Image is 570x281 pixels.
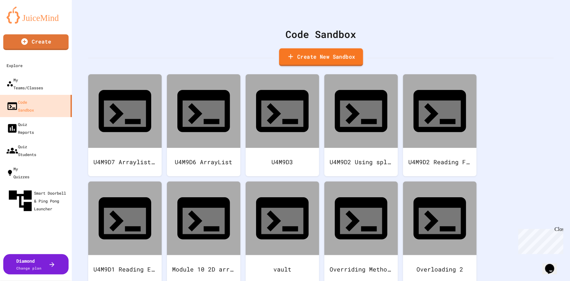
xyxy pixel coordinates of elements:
span: Change plan [17,266,42,271]
div: Code Sandbox [7,98,34,114]
div: My Teams/Classes [7,76,43,92]
div: Smart Doorbell & Ping Pong Launcher [7,187,69,215]
button: DiamondChange plan [3,254,69,274]
div: U4M9D6 ArrayList [167,148,240,176]
iframe: chat widget [516,226,563,254]
div: Diamond [17,257,42,271]
div: U4M9D7 Arraylist Algorithms [88,148,162,176]
iframe: chat widget [543,255,563,274]
a: Create [3,34,69,50]
a: U4M9D3 [246,74,319,176]
div: Code Sandbox [88,27,554,42]
div: Quiz Students [7,143,36,158]
img: logo-orange.svg [7,7,65,24]
div: U4M9D2 Using split() method [324,148,398,176]
div: Chat with us now!Close [3,3,45,42]
div: U4M9D2 Reading Files [403,148,477,176]
div: Explore [7,61,23,69]
a: U4M9D2 Using split() method [324,74,398,176]
a: U4M9D6 ArrayList [167,74,240,176]
div: Quiz Reports [7,120,34,136]
div: U4M9D3 [246,148,319,176]
a: U4M9D2 Reading Files [403,74,477,176]
a: U4M9D7 Arraylist Algorithms [88,74,162,176]
a: Create New Sandbox [279,48,363,66]
div: My Quizzes [7,165,29,181]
